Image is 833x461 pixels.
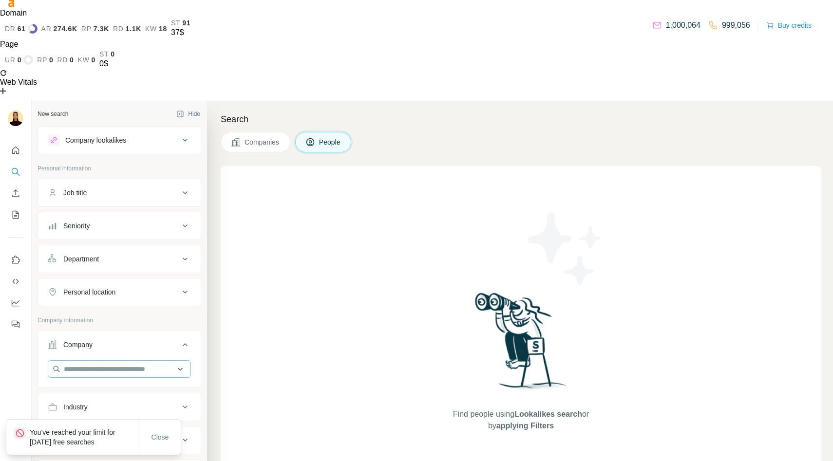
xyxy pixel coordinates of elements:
[38,164,201,173] p: Personal information
[514,410,582,418] span: Lookalikes search
[171,19,180,27] span: st
[666,19,700,31] p: 1,000,064
[37,56,47,64] span: rp
[38,181,201,204] button: Job title
[113,25,124,33] span: rd
[5,25,16,33] span: dr
[63,402,88,412] div: Industry
[766,18,812,32] button: Buy credits
[63,221,90,231] div: Seniority
[221,112,821,126] h4: Search
[99,58,115,70] div: 0$
[171,27,190,38] div: 37$
[38,333,201,360] button: Company
[30,427,139,447] p: You've reached your limit for [DATE] free searches
[49,56,54,64] span: 0
[521,205,609,293] img: Surfe Illustration - Stars
[171,19,190,27] a: st91
[63,340,93,350] div: Company
[8,294,23,312] button: Dashboard
[8,251,23,269] button: Use Surfe on LinkedIn
[38,316,201,325] p: Company information
[5,55,33,65] a: ur0
[53,25,77,33] span: 274.6K
[99,50,115,58] a: st0
[57,56,68,64] span: rd
[159,25,167,33] span: 18
[145,428,176,446] button: Close
[38,247,201,271] button: Department
[81,25,109,33] a: rp7.3K
[37,56,53,64] a: rp0
[111,50,115,58] span: 0
[145,25,157,33] span: kw
[78,56,90,64] span: kw
[81,25,92,33] span: rp
[63,188,87,198] div: Job title
[41,25,77,33] a: ar274.6K
[5,56,16,64] span: ur
[65,135,126,145] div: Company lookalikes
[18,56,22,64] span: 0
[8,163,23,181] button: Search
[38,395,201,419] button: Industry
[5,24,38,34] a: dr61
[722,19,750,31] p: 999,056
[57,56,74,64] a: rd0
[245,137,280,147] span: Companies
[99,50,109,58] span: st
[18,25,26,33] span: 61
[151,432,169,442] span: Close
[38,214,201,238] button: Seniority
[38,280,201,304] button: Personal location
[170,107,207,121] button: Hide
[63,254,99,264] div: Department
[496,422,554,430] span: applying Filters
[8,315,23,333] button: Feedback
[8,111,23,126] img: Avatar
[126,25,141,33] span: 1.1K
[8,206,23,223] button: My lists
[145,25,167,33] a: kw18
[63,287,115,297] div: Personal location
[41,25,52,33] span: ar
[8,273,23,290] button: Use Surfe API
[92,56,96,64] span: 0
[94,25,109,33] span: 7.3K
[38,129,201,152] button: Company lookalikes
[471,290,572,399] img: Surfe Illustration - Woman searching with binoculars
[78,56,95,64] a: kw0
[319,137,341,147] span: People
[113,25,141,33] a: rd1.1K
[8,184,23,202] button: Enrich CSV
[38,110,68,118] div: New search
[8,142,23,159] button: Quick start
[443,408,599,432] span: Find people using or by
[70,56,74,64] span: 0
[182,19,190,27] span: 91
